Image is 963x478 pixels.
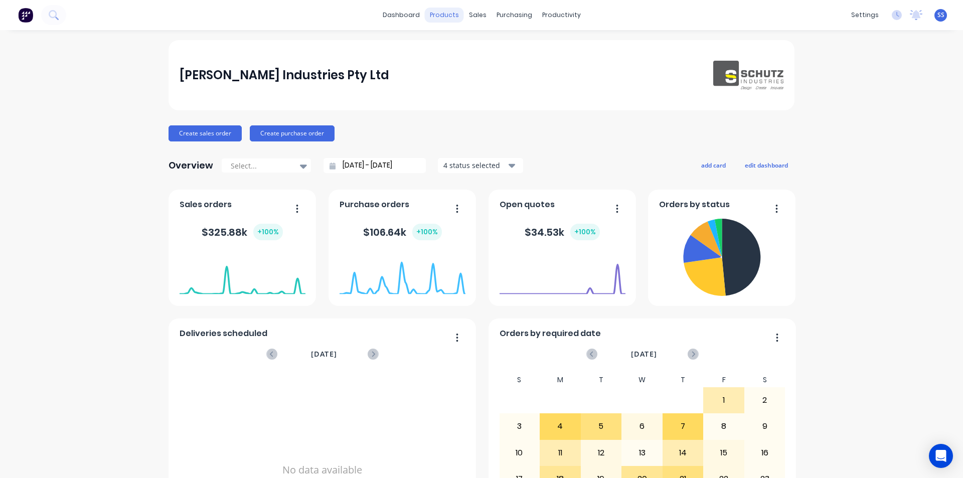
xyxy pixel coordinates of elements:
div: T [581,373,622,387]
div: settings [846,8,884,23]
span: Deliveries scheduled [180,328,267,340]
div: 7 [663,414,703,439]
span: [DATE] [311,349,337,360]
div: 2 [745,388,785,413]
div: M [540,373,581,387]
div: Open Intercom Messenger [929,444,953,468]
div: + 100 % [570,224,600,240]
span: [DATE] [631,349,657,360]
div: + 100 % [412,224,442,240]
img: Factory [18,8,33,23]
div: Overview [169,155,213,176]
div: sales [464,8,492,23]
div: 10 [500,440,540,465]
img: Schutz Industries Pty Ltd [713,61,783,90]
div: F [703,373,744,387]
button: add card [695,158,732,172]
div: 16 [745,440,785,465]
div: + 100 % [253,224,283,240]
div: productivity [537,8,586,23]
span: Orders by status [659,199,730,211]
div: 3 [500,414,540,439]
span: Orders by required date [500,328,601,340]
div: 8 [704,414,744,439]
div: 14 [663,440,703,465]
button: Create sales order [169,125,242,141]
a: dashboard [378,8,425,23]
span: SS [937,11,944,20]
div: 9 [745,414,785,439]
div: S [744,373,785,387]
div: $ 34.53k [525,224,600,240]
div: $ 325.88k [202,224,283,240]
button: edit dashboard [738,158,794,172]
div: purchasing [492,8,537,23]
div: [PERSON_NAME] Industries Pty Ltd [180,65,389,85]
div: 15 [704,440,744,465]
div: 1 [704,388,744,413]
div: 12 [581,440,621,465]
span: Open quotes [500,199,555,211]
div: 4 [540,414,580,439]
div: 4 status selected [443,160,507,171]
div: W [621,373,663,387]
div: 5 [581,414,621,439]
div: 6 [622,414,662,439]
button: Create purchase order [250,125,335,141]
div: 13 [622,440,662,465]
div: T [663,373,704,387]
div: 11 [540,440,580,465]
button: 4 status selected [438,158,523,173]
div: $ 106.64k [363,224,442,240]
div: S [499,373,540,387]
span: Sales orders [180,199,232,211]
span: Purchase orders [340,199,409,211]
div: products [425,8,464,23]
